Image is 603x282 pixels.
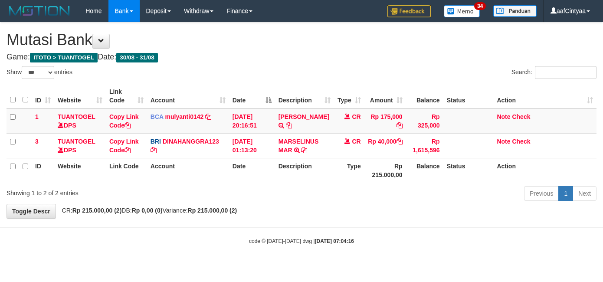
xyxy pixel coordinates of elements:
[188,207,237,214] strong: Rp 215.000,00 (2)
[497,138,510,145] a: Note
[334,84,364,108] th: Type: activate to sort column ascending
[229,133,275,158] td: [DATE] 01:13:20
[151,138,161,145] span: BRI
[406,158,443,183] th: Balance
[30,53,98,62] span: ITOTO > TUANTOGEL
[7,204,56,219] a: Toggle Descr
[444,5,480,17] img: Button%20Memo.svg
[535,66,596,79] input: Search:
[524,186,559,201] a: Previous
[406,108,443,134] td: Rp 325,000
[573,186,596,201] a: Next
[163,138,219,145] a: DINAHANGGRA123
[511,66,596,79] label: Search:
[497,113,510,120] a: Note
[397,122,403,129] a: Copy Rp 175,000 to clipboard
[512,113,530,120] a: Check
[512,138,530,145] a: Check
[58,138,95,145] a: TUANTOGEL
[364,158,406,183] th: Rp 215.000,00
[205,113,211,120] a: Copy mulyanti0142 to clipboard
[249,238,354,244] small: code © [DATE]-[DATE] dwg |
[286,122,292,129] a: Copy JAJA JAHURI to clipboard
[116,53,158,62] span: 30/08 - 31/08
[32,158,54,183] th: ID
[229,84,275,108] th: Date: activate to sort column descending
[151,147,157,154] a: Copy DINAHANGGRA123 to clipboard
[147,158,229,183] th: Account
[275,158,334,183] th: Description
[54,84,106,108] th: Website: activate to sort column ascending
[35,113,39,120] span: 1
[315,238,354,244] strong: [DATE] 07:04:16
[387,5,431,17] img: Feedback.jpg
[106,84,147,108] th: Link Code: activate to sort column ascending
[147,84,229,108] th: Account: activate to sort column ascending
[443,84,494,108] th: Status
[474,2,486,10] span: 34
[275,84,334,108] th: Description: activate to sort column ascending
[443,158,494,183] th: Status
[54,133,106,158] td: DPS
[301,147,307,154] a: Copy MARSELINUS MAR to clipboard
[58,113,95,120] a: TUANTOGEL
[397,138,403,145] a: Copy Rp 40,000 to clipboard
[7,53,596,62] h4: Game: Date:
[22,66,54,79] select: Showentries
[32,84,54,108] th: ID: activate to sort column ascending
[334,158,364,183] th: Type
[279,113,329,120] a: [PERSON_NAME]
[35,138,39,145] span: 3
[279,138,319,154] a: MARSELINUS MAR
[558,186,573,201] a: 1
[165,113,204,120] a: mulyanti0142
[352,138,360,145] span: CR
[58,207,237,214] span: CR: DB: Variance:
[132,207,163,214] strong: Rp 0,00 (0)
[109,113,139,129] a: Copy Link Code
[7,66,72,79] label: Show entries
[229,158,275,183] th: Date
[109,138,139,154] a: Copy Link Code
[54,158,106,183] th: Website
[406,133,443,158] td: Rp 1,615,596
[493,84,596,108] th: Action: activate to sort column ascending
[7,31,596,49] h1: Mutasi Bank
[364,108,406,134] td: Rp 175,000
[229,108,275,134] td: [DATE] 20:16:51
[493,158,596,183] th: Action
[364,133,406,158] td: Rp 40,000
[7,185,245,197] div: Showing 1 to 2 of 2 entries
[151,113,164,120] span: BCA
[364,84,406,108] th: Amount: activate to sort column ascending
[493,5,537,17] img: panduan.png
[7,4,72,17] img: MOTION_logo.png
[106,158,147,183] th: Link Code
[54,108,106,134] td: DPS
[72,207,122,214] strong: Rp 215.000,00 (2)
[352,113,360,120] span: CR
[406,84,443,108] th: Balance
